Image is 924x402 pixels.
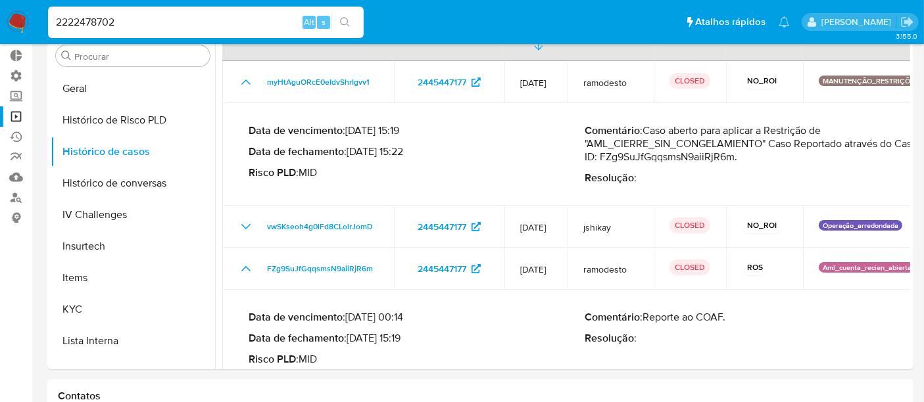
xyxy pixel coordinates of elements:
button: Histórico de casos [51,136,215,167]
input: Pesquise usuários ou casos... [48,14,364,31]
a: Notificações [779,16,790,28]
button: Histórico de conversas [51,167,215,199]
button: Listas Externas [51,357,215,388]
button: search-icon [331,13,358,32]
button: Histórico de Risco PLD [51,104,215,136]
span: Atalhos rápidos [695,15,766,29]
button: Insurtech [51,231,215,262]
button: IV Challenges [51,199,215,231]
span: 3.155.0 [896,31,917,41]
a: Sair [900,15,914,29]
span: Alt [304,16,314,28]
p: alexandra.macedo@mercadolivre.com [821,16,896,28]
button: KYC [51,294,215,325]
button: Geral [51,73,215,104]
button: Items [51,262,215,294]
button: Lista Interna [51,325,215,357]
input: Procurar [74,51,205,62]
span: s [322,16,326,28]
button: Procurar [61,51,72,61]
